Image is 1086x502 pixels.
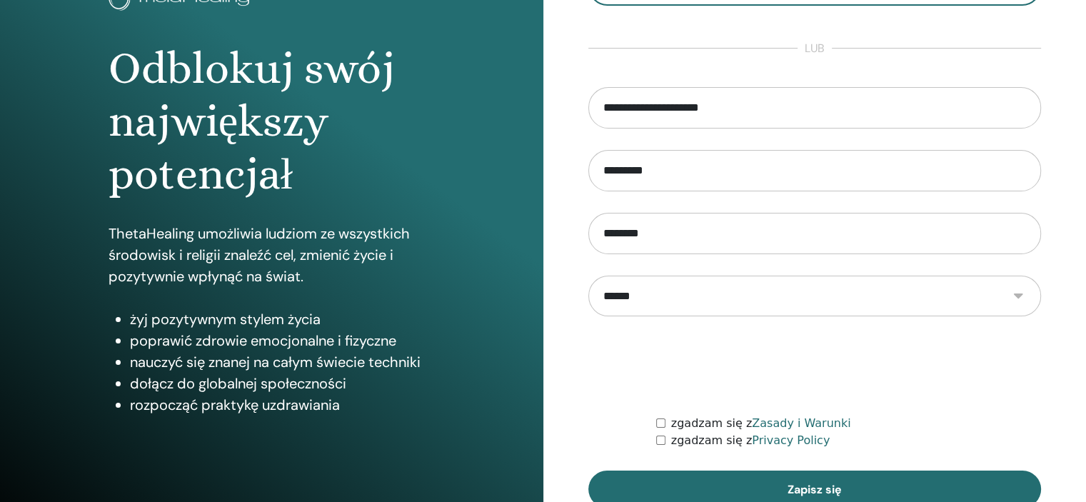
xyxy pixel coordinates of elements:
[130,351,435,373] li: nauczyć się znanej na całym świecie techniki
[109,223,435,287] p: ThetaHealing umożliwia ludziom ze wszystkich środowisk i religii znaleźć cel, zmienić życie i poz...
[752,416,850,430] a: Zasady i Warunki
[671,432,830,449] label: zgadzam się z
[752,433,830,447] a: Privacy Policy
[798,40,832,57] span: lub
[671,415,851,432] label: zgadzam się z
[130,330,435,351] li: poprawić zdrowie emocjonalne i fizyczne
[130,373,435,394] li: dołącz do globalnej społeczności
[109,42,435,201] h1: Odblokuj swój największy potencjał
[788,482,842,497] span: Zapisz się
[706,338,923,393] iframe: reCAPTCHA
[130,394,435,416] li: rozpocząć praktykę uzdrawiania
[130,308,435,330] li: żyj pozytywnym stylem życia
